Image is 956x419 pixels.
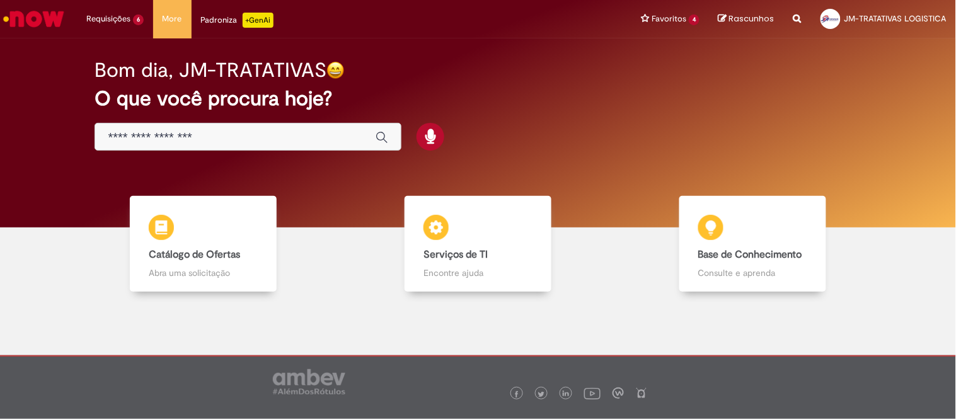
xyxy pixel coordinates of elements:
img: happy-face.png [326,61,345,79]
h2: Bom dia, JM-TRATATIVAS [95,59,326,81]
span: JM-TRATATIVAS LOGISTICA [844,13,947,24]
p: +GenAi [243,13,274,28]
h2: O que você procura hoje? [95,88,861,110]
img: logo_footer_workplace.png [613,387,624,399]
span: Favoritos [652,13,686,25]
img: logo_footer_naosei.png [636,387,647,399]
span: More [163,13,182,25]
img: logo_footer_twitter.png [538,391,544,398]
span: Requisições [86,13,130,25]
b: Base de Conhecimento [698,248,802,261]
p: Encontre ajuda [423,267,533,279]
a: Rascunhos [718,13,775,25]
p: Consulte e aprenda [698,267,807,279]
img: logo_footer_linkedin.png [563,391,569,398]
div: Padroniza [201,13,274,28]
span: Rascunhos [729,13,775,25]
b: Catálogo de Ofertas [149,248,240,261]
img: ServiceNow [1,6,66,32]
span: 4 [689,14,700,25]
a: Catálogo de Ofertas Abra uma solicitação [66,196,341,292]
a: Base de Conhecimento Consulte e aprenda [615,196,890,292]
img: logo_footer_facebook.png [514,391,520,398]
span: 6 [133,14,144,25]
a: Serviços de TI Encontre ajuda [341,196,616,292]
p: Abra uma solicitação [149,267,258,279]
img: logo_footer_youtube.png [584,385,601,401]
img: logo_footer_ambev_rotulo_gray.png [273,369,345,394]
b: Serviços de TI [423,248,488,261]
